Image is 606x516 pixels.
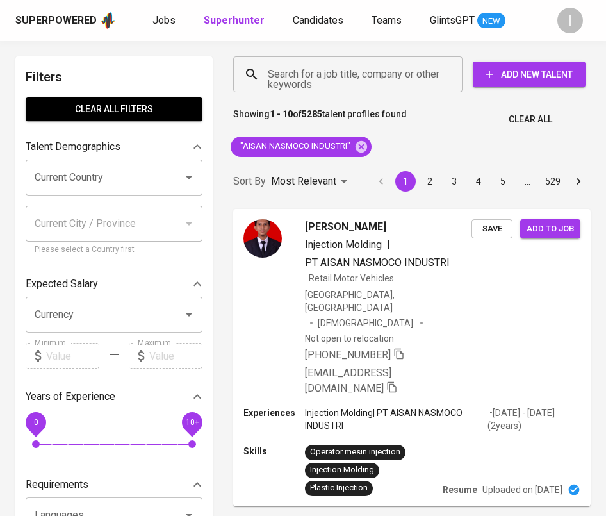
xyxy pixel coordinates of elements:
[26,384,202,410] div: Years of Experience
[568,171,589,192] button: Go to next page
[26,477,88,492] p: Requirements
[26,67,202,87] h6: Filters
[33,418,38,427] span: 0
[483,67,575,83] span: Add New Talent
[387,237,390,253] span: |
[468,171,489,192] button: Go to page 4
[310,482,368,494] div: Plastic Injection
[180,306,198,324] button: Open
[35,244,193,256] p: Please select a Country first
[504,108,557,131] button: Clear All
[443,483,477,496] p: Resume
[444,171,464,192] button: Go to page 3
[369,171,591,192] nav: pagination navigation
[26,139,120,154] p: Talent Demographics
[26,389,115,404] p: Years of Experience
[46,343,99,369] input: Value
[310,464,374,476] div: Injection Molding
[395,171,416,192] button: page 1
[430,14,475,26] span: GlintsGPT
[233,108,407,131] p: Showing of talent profiles found
[318,317,415,329] span: [DEMOGRAPHIC_DATA]
[305,332,394,345] p: Not open to relocation
[180,169,198,187] button: Open
[305,219,386,235] span: [PERSON_NAME]
[430,13,505,29] a: GlintsGPT NEW
[36,101,192,117] span: Clear All filters
[305,349,391,361] span: [PHONE_NUMBER]
[26,134,202,160] div: Talent Demographics
[305,288,471,314] div: [GEOGRAPHIC_DATA], [GEOGRAPHIC_DATA]
[26,97,202,121] button: Clear All filters
[527,222,574,237] span: Add to job
[243,445,305,458] p: Skills
[372,13,404,29] a: Teams
[271,174,336,189] p: Most Relevant
[557,8,583,33] div: I
[15,11,117,30] a: Superpoweredapp logo
[420,171,440,192] button: Go to page 2
[99,11,117,30] img: app logo
[309,273,394,283] span: Retail Motor Vehicles
[487,406,580,432] p: • [DATE] - [DATE] ( 2 years )
[305,406,487,432] p: Injection Molding | PT AISAN NASMOCO INDUSTRI
[293,13,346,29] a: Candidates
[26,472,202,497] div: Requirements
[541,171,564,192] button: Go to page 529
[493,171,513,192] button: Go to page 5
[149,343,202,369] input: Value
[231,137,372,157] div: "AISAN NASMOCO INDUSTRI"
[305,256,450,269] span: PT AISAN NASMOCO INDUSTRI
[233,174,266,189] p: Sort By
[372,14,402,26] span: Teams
[302,109,322,119] b: 5285
[26,276,98,292] p: Expected Salary
[185,418,199,427] span: 10+
[293,14,343,26] span: Candidates
[520,219,580,239] button: Add to job
[15,13,97,28] div: Superpowered
[482,483,562,496] p: Uploaded on [DATE]
[231,140,358,153] span: "AISAN NASMOCO INDUSTRI"
[310,446,400,458] div: Operator mesin injection
[152,13,178,29] a: Jobs
[152,14,176,26] span: Jobs
[509,112,552,128] span: Clear All
[204,14,265,26] b: Superhunter
[243,219,282,258] img: 42de9af28535804c1c81abf01bb1df19.jpg
[233,209,591,506] a: [PERSON_NAME]Injection Molding|PT AISAN NASMOCO INDUSTRIRetail Motor Vehicles[GEOGRAPHIC_DATA], [...
[270,109,293,119] b: 1 - 10
[471,219,512,239] button: Save
[243,406,305,419] p: Experiences
[305,238,382,251] span: Injection Molding
[204,13,267,29] a: Superhunter
[477,15,505,28] span: NEW
[517,175,537,188] div: …
[271,170,352,194] div: Most Relevant
[473,62,586,87] button: Add New Talent
[478,222,506,237] span: Save
[305,367,391,394] span: [EMAIL_ADDRESS][DOMAIN_NAME]
[26,271,202,297] div: Expected Salary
